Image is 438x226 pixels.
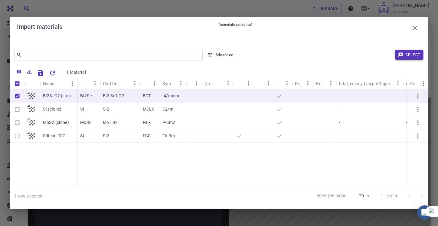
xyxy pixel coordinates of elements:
[223,78,233,88] button: Menu
[77,78,100,89] div: Formula
[204,78,214,89] div: Non-periodic
[100,78,140,89] div: Unit Cell Formula
[303,78,313,88] button: Menu
[43,119,69,125] p: MoS2 (clone)
[406,119,407,125] p: -
[80,119,92,125] p: MoS2
[176,78,186,88] button: Menu
[43,133,66,139] p: Silicon FCC
[273,78,292,89] div: Public
[103,78,120,89] div: Unit Cell Formula
[292,78,313,89] div: Ext+lnk
[66,69,86,75] p: 1 Material
[205,50,237,60] button: Advanced
[143,106,155,112] p: MCLC
[276,78,286,88] button: Sort
[162,133,175,139] p: Fd-3m
[214,78,223,88] button: Sort
[419,79,428,88] button: Menu
[282,78,292,88] button: Menu
[25,78,40,89] div: Icon
[15,193,42,199] div: 1 row selected
[253,78,273,89] div: Shared
[43,93,74,99] p: Bi2SeO2 (clone)
[67,79,77,88] button: Menu
[80,106,84,112] p: Si
[90,78,100,88] button: Menu
[140,78,159,89] div: Lattice
[313,78,336,89] div: Ext+web
[40,78,77,89] div: Name
[395,50,423,60] button: Select
[17,22,421,34] div: Import materials
[162,119,175,125] p: P-6m2
[43,78,54,89] div: Name
[143,133,151,139] p: FCC
[47,67,59,79] button: Reset Explorer Settings
[120,78,130,88] button: Sort
[80,78,90,88] button: Sort
[417,205,432,220] div: Open Intercom Messenger
[406,93,407,99] p: -
[201,78,233,89] div: Non-periodic
[54,79,64,88] button: Sort
[162,106,173,112] p: C2/m
[143,119,151,125] p: HEX
[349,191,371,200] div: 20
[143,93,151,99] p: BCT
[339,106,340,112] p: -
[406,106,407,112] p: -
[80,93,97,99] p: Bi2SeO2
[12,4,34,10] span: Support
[317,192,346,199] p: Rows per page:
[236,78,246,88] button: Sort
[295,78,303,89] div: Ext+lnk
[244,78,253,88] button: Menu
[339,78,393,89] div: total_energy (vasp:dft:gga:pbe)
[103,133,109,139] p: Si2
[264,78,273,88] button: Menu
[162,93,179,99] p: I4/mmm
[14,67,24,77] button: Columns
[103,106,109,112] p: Si2
[34,67,47,79] button: Save Explorer Settings
[316,78,326,89] div: Ext+web
[103,119,118,125] p: Mo1 S2
[159,78,186,89] div: Symmetry
[186,78,201,89] div: Tags
[336,78,403,89] div: total_energy (vasp:dft:gga:pbe)
[233,78,253,89] div: Default
[407,78,428,89] div: Actions
[257,78,266,88] button: Sort
[24,67,34,77] button: Export
[43,106,62,112] p: Si (clone)
[393,78,403,88] button: Menu
[130,78,140,88] button: Menu
[339,119,340,125] p: -
[150,78,159,88] button: Menu
[339,93,340,99] p: -
[336,129,403,143] div: -
[410,78,419,89] div: Actions
[219,22,253,34] small: (materials collection)
[381,193,397,199] p: 1–4 of 4
[326,78,336,88] button: Menu
[80,133,84,139] p: Si
[162,78,176,89] div: Symmetry
[192,78,201,88] button: Menu
[80,78,80,89] div: Formula
[143,78,152,88] button: Sort
[103,93,124,99] p: Bi2 Se1 O2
